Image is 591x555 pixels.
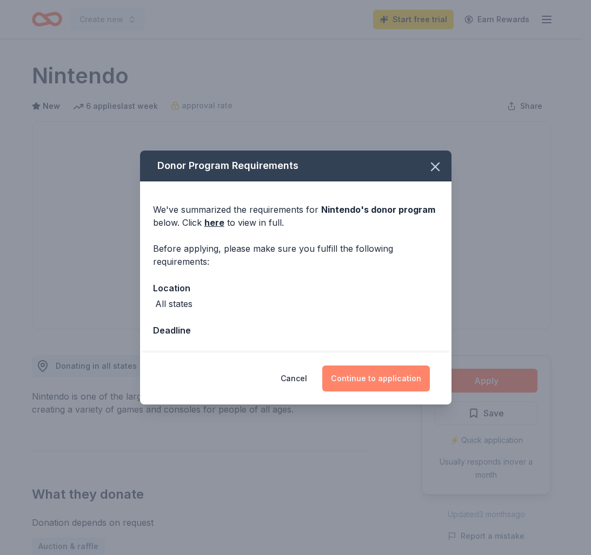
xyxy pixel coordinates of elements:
[204,216,224,229] a: here
[153,323,439,337] div: Deadline
[153,242,439,268] div: Before applying, please make sure you fulfill the following requirements:
[140,151,451,181] div: Donor Program Requirements
[153,203,439,229] div: We've summarized the requirements for below. Click to view in full.
[155,297,192,310] div: All states
[153,281,439,295] div: Location
[321,204,435,215] span: Nintendo 's donor program
[281,365,307,391] button: Cancel
[322,365,430,391] button: Continue to application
